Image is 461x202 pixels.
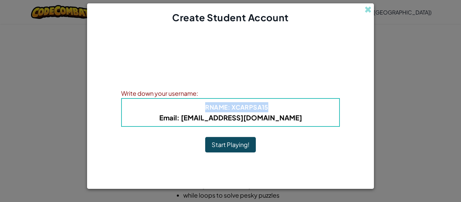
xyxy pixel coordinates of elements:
div: Write down your username: [121,88,340,98]
p: Write down your information so that you don't forget it. Your teacher can also help you reset you... [121,64,340,80]
span: Email [159,113,177,122]
button: Start Playing! [205,137,256,152]
b: : [EMAIL_ADDRESS][DOMAIN_NAME] [159,113,302,122]
b: : xcarpsa15 [193,103,268,111]
h4: Account Created! [198,47,263,57]
span: Create Student Account [172,11,289,23]
span: Username [193,103,228,111]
